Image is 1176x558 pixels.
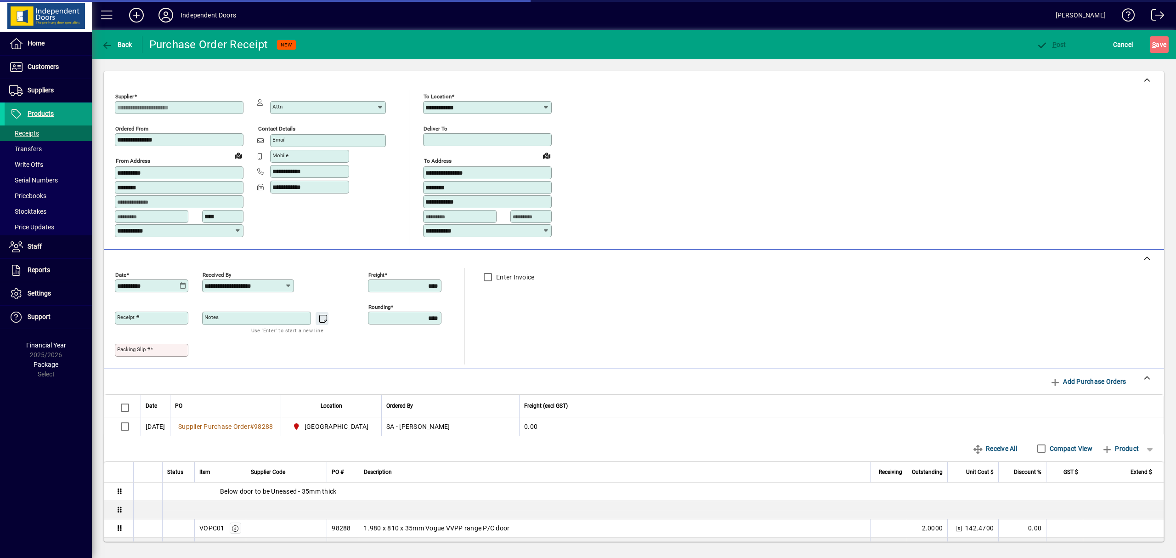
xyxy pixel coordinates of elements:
[327,519,359,538] td: 98288
[381,417,519,436] td: SA - [PERSON_NAME]
[998,519,1046,538] td: 0.00
[250,423,254,430] span: #
[5,141,92,157] a: Transfers
[231,148,246,163] a: View on map
[204,314,219,320] mat-label: Notes
[290,421,372,432] span: Christchurch
[5,259,92,282] a: Reports
[117,346,150,353] mat-label: Packing Slip #
[368,303,390,310] mat-label: Rounding
[5,188,92,204] a: Pricebooks
[272,152,288,159] mat-label: Mobile
[1063,467,1078,477] span: GST $
[386,401,413,411] span: Ordered By
[175,421,276,432] a: Supplier Purchase Order#98288
[9,161,43,168] span: Write Offs
[146,401,157,411] span: Date
[28,86,54,94] span: Suppliers
[1046,373,1130,390] button: Add Purchase Orders
[92,36,142,53] app-page-header-button: Back
[9,145,42,153] span: Transfers
[1131,467,1152,477] span: Extend $
[386,401,514,411] div: Ordered By
[359,519,870,538] td: 1.980 x 810 x 35mm Vogue VVPP range P/C door
[952,541,965,553] button: Change Price Levels
[1144,2,1165,32] a: Logout
[1052,41,1057,48] span: P
[907,519,947,538] td: 2.0000
[321,401,342,411] span: Location
[251,467,285,477] span: Supplier Code
[26,342,66,349] span: Financial Year
[5,172,92,188] a: Serial Numbers
[151,7,181,23] button: Profile
[494,273,534,282] label: Enter Invoice
[181,8,236,23] div: Independent Doors
[199,524,225,533] div: VOPC01
[1056,8,1106,23] div: [PERSON_NAME]
[102,41,132,48] span: Back
[998,538,1046,556] td: 0.00
[5,282,92,305] a: Settings
[972,441,1017,456] span: Receive All
[28,243,42,250] span: Staff
[163,487,1164,496] div: Below door to be Uneased - 35mm thick
[28,40,45,47] span: Home
[1048,444,1092,453] label: Compact View
[1102,441,1139,456] span: Product
[5,56,92,79] a: Customers
[965,524,994,533] span: 142.4700
[203,271,231,278] mat-label: Received by
[5,157,92,172] a: Write Offs
[117,314,139,320] mat-label: Receipt #
[281,42,292,48] span: NEW
[34,361,58,368] span: Package
[879,467,902,477] span: Receiving
[5,79,92,102] a: Suppliers
[1152,41,1156,48] span: S
[251,325,323,336] mat-hint: Use 'Enter' to start a new line
[327,538,359,556] td: 98288
[178,423,250,430] span: Supplier Purchase Order
[28,290,51,297] span: Settings
[28,266,50,273] span: Reports
[524,401,568,411] span: Freight (excl GST)
[969,440,1021,457] button: Receive All
[9,177,58,184] span: Serial Numbers
[5,306,92,329] a: Support
[28,110,54,117] span: Products
[1034,36,1069,53] button: Post
[175,401,276,411] div: PO
[146,401,165,411] div: Date
[9,130,39,137] span: Receipts
[359,538,870,556] td: VVPP HC / PC - Unglazed for 4mm Clear Toughened Glass - Flush Beading
[907,538,947,556] td: 2.0000
[1014,467,1041,477] span: Discount %
[9,192,46,199] span: Pricebooks
[199,467,210,477] span: Item
[1150,36,1169,53] button: Save
[424,125,447,132] mat-label: Deliver To
[1097,440,1143,457] button: Product
[99,36,135,53] button: Back
[167,467,183,477] span: Status
[305,422,368,431] span: [GEOGRAPHIC_DATA]
[1113,37,1133,52] span: Cancel
[115,271,126,278] mat-label: Date
[28,313,51,320] span: Support
[272,103,283,110] mat-label: Attn
[115,125,148,132] mat-label: Ordered from
[519,417,1164,436] td: 0.00
[539,148,554,163] a: View on map
[272,137,286,143] mat-label: Email
[5,125,92,141] a: Receipts
[424,93,452,100] mat-label: To location
[1050,374,1126,389] span: Add Purchase Orders
[1036,41,1066,48] span: ost
[1115,2,1135,32] a: Knowledge Base
[5,219,92,235] a: Price Updates
[5,204,92,219] a: Stocktakes
[122,7,151,23] button: Add
[141,417,170,436] td: [DATE]
[912,467,943,477] span: Outstanding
